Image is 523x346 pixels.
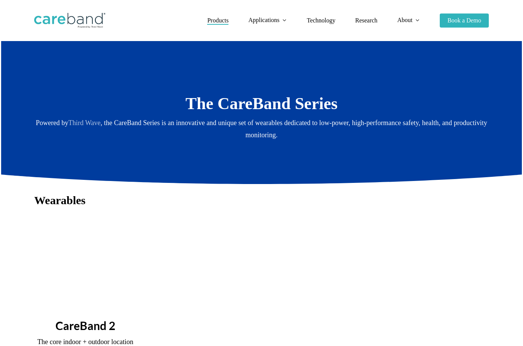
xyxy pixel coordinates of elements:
[34,94,489,114] h2: The CareBand Series
[207,17,228,24] a: Products
[34,117,489,141] p: Powered by , the CareBand Series is an innovative and unique set of wearables dedicated to low-po...
[355,17,377,24] a: Research
[307,17,335,24] a: Technology
[34,193,489,208] h3: Wearables
[440,17,489,24] a: Book a Demo
[68,119,101,127] a: Third Wave
[34,13,105,28] img: CareBand
[248,17,287,24] a: Applications
[248,17,279,23] span: Applications
[34,318,136,333] h3: CareBand 2
[397,17,412,23] span: About
[397,17,420,24] a: About
[447,17,481,24] span: Book a Demo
